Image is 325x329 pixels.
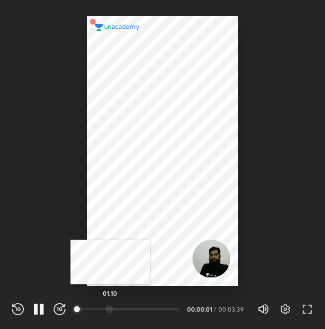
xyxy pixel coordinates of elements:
h5: 01:10 [103,290,117,296]
img: logo.2a7e12a2.svg [95,24,140,31]
div: / [214,306,216,312]
img: wMgqJGBwKWe8AAAAABJRU5ErkJggg== [87,16,99,28]
div: 00:00:01 [187,306,212,312]
div: 00:03:39 [218,306,246,312]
